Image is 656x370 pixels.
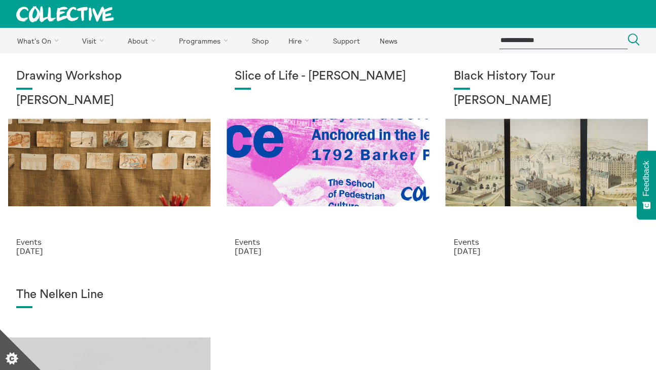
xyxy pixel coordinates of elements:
[170,28,241,53] a: Programmes
[454,69,640,84] h1: Black History Tour
[8,28,71,53] a: What's On
[74,28,117,53] a: Visit
[16,246,202,255] p: [DATE]
[235,69,421,84] h1: Slice of Life - [PERSON_NAME]
[454,246,640,255] p: [DATE]
[243,28,277,53] a: Shop
[16,237,202,246] p: Events
[637,151,656,219] button: Feedback - Show survey
[454,237,640,246] p: Events
[371,28,406,53] a: News
[16,69,202,84] h1: Drawing Workshop
[642,161,651,196] span: Feedback
[16,94,202,108] h2: [PERSON_NAME]
[438,53,656,272] a: Collective Panorama June 2025 small file 7 Black History Tour [PERSON_NAME] Events [DATE]
[235,246,421,255] p: [DATE]
[280,28,322,53] a: Hire
[16,288,202,302] h1: The Nelken Line
[119,28,168,53] a: About
[235,237,421,246] p: Events
[454,94,640,108] h2: [PERSON_NAME]
[218,53,437,272] a: Webposter copy Slice of Life - [PERSON_NAME] Events [DATE]
[324,28,369,53] a: Support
